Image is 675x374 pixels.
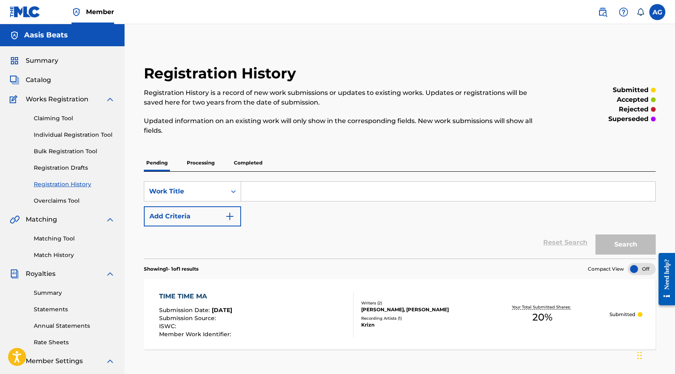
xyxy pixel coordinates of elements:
[144,154,170,171] p: Pending
[10,56,58,66] a: SummarySummary
[34,234,115,243] a: Matching Tool
[10,75,51,85] a: CatalogCatalog
[512,304,573,310] p: Your Total Submitted Shares:
[598,7,607,17] img: search
[34,147,115,156] a: Bulk Registration Tool
[105,269,115,279] img: expand
[361,306,475,313] div: [PERSON_NAME], [PERSON_NAME]
[34,197,115,205] a: Overclaims Tool
[652,246,675,312] iframe: Resource Center
[619,7,628,17] img: help
[26,75,51,85] span: Catalog
[34,322,115,330] a: Annual Statements
[613,85,648,95] p: submitted
[34,338,115,347] a: Rate Sheets
[212,306,232,314] span: [DATE]
[105,215,115,224] img: expand
[26,356,83,366] span: Member Settings
[159,331,233,338] span: Member Work Identifier :
[105,356,115,366] img: expand
[10,95,20,104] img: Works Registration
[361,315,475,321] div: Recording Artists ( 1 )
[144,206,241,226] button: Add Criteria
[10,31,19,40] img: Accounts
[619,105,648,114] p: rejected
[159,292,233,301] div: TIME TIME MA
[34,114,115,123] a: Claiming Tool
[26,56,58,66] span: Summary
[34,289,115,297] a: Summary
[144,181,656,259] form: Search Form
[144,64,300,82] h2: Registration History
[635,335,675,374] iframe: Chat Widget
[610,311,635,318] p: Submitted
[10,75,19,85] img: Catalog
[10,56,19,66] img: Summary
[588,265,624,273] span: Compact View
[608,114,648,124] p: superseded
[10,215,20,224] img: Matching
[144,88,538,107] p: Registration History is a record of new work submissions or updates to existing works. Updates or...
[86,7,114,16] span: Member
[149,187,221,196] div: Work Title
[159,314,218,322] span: Submission Source :
[24,31,68,40] h5: Aasis Beats
[26,95,88,104] span: Works Registration
[72,7,81,17] img: Top Rightsholder
[616,4,632,20] div: Help
[159,323,178,330] span: ISWC :
[649,4,665,20] div: User Menu
[34,305,115,314] a: Statements
[617,95,648,105] p: accepted
[26,269,55,279] span: Royalties
[636,8,644,16] div: Notifications
[144,265,198,273] p: Showing 1 - 1 of 1 results
[637,343,642,368] div: Drag
[595,4,611,20] a: Public Search
[184,154,217,171] p: Processing
[34,180,115,189] a: Registration History
[532,310,552,325] span: 20 %
[26,215,57,224] span: Matching
[231,154,265,171] p: Completed
[361,321,475,329] div: Krizn
[34,251,115,259] a: Match History
[34,164,115,172] a: Registration Drafts
[159,306,212,314] span: Submission Date :
[144,279,656,349] a: TIME TIME MASubmission Date:[DATE]Submission Source:ISWC:Member Work Identifier:Writers (2)[PERSO...
[105,95,115,104] img: expand
[10,269,19,279] img: Royalties
[10,6,41,18] img: MLC Logo
[225,212,235,221] img: 9d2ae6d4665cec9f34b9.svg
[34,131,115,139] a: Individual Registration Tool
[144,116,538,136] p: Updated information on an existing work will only show in the corresponding fields. New work subm...
[361,300,475,306] div: Writers ( 2 )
